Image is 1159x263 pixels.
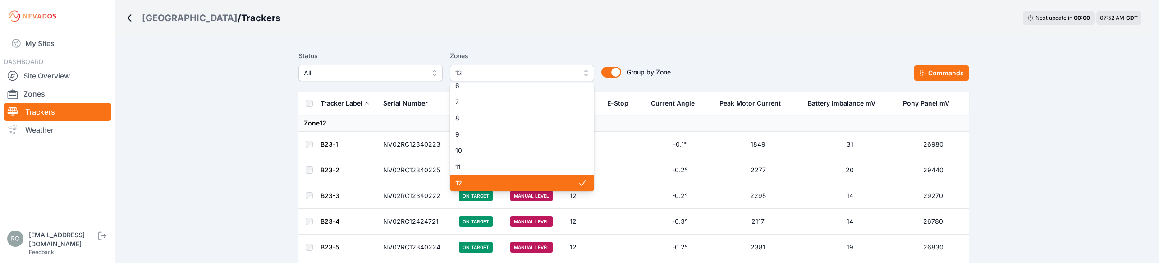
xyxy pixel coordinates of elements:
[455,146,578,155] span: 10
[455,68,576,78] span: 12
[455,162,578,171] span: 11
[455,130,578,139] span: 9
[450,65,594,81] button: 12
[455,179,578,188] span: 12
[455,81,578,90] span: 6
[455,97,578,106] span: 7
[450,83,594,191] div: 12
[455,114,578,123] span: 8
